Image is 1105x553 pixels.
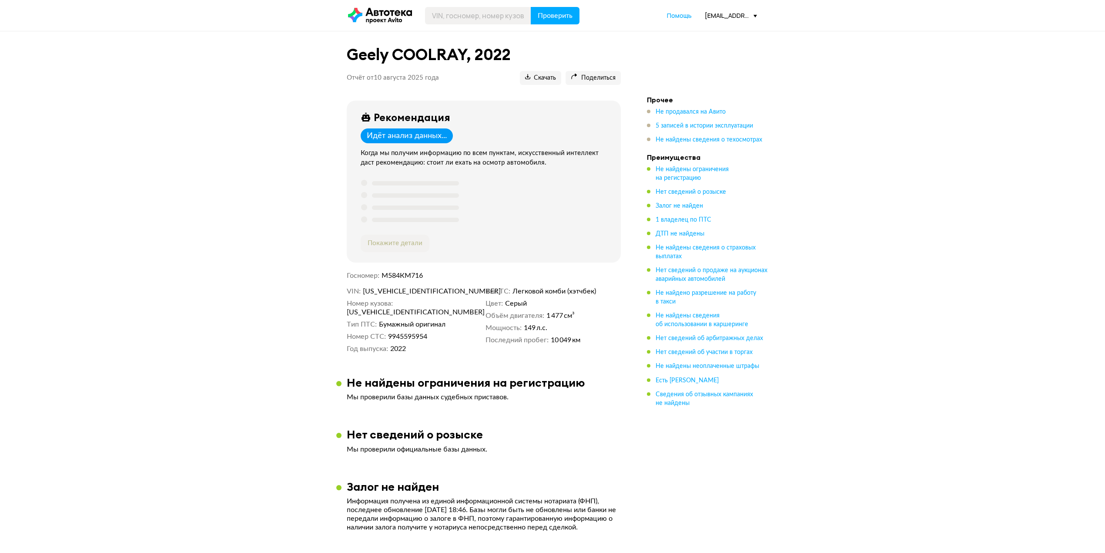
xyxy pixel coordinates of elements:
[656,217,711,223] span: 1 владелец по ПТС
[347,393,621,401] p: Мы проверили базы данных судебных приставов.
[656,109,726,115] span: Не продавался на Авито
[361,235,429,252] button: Покажите детали
[656,123,753,129] span: 5 записей в истории эксплуатации
[656,391,753,406] span: Сведения об отзывных кампаниях не найдены
[647,95,769,104] h4: Прочее
[347,497,621,532] p: Информация получена из единой информационной системы нотариата (ФНП), последнее обновление [DATE]...
[656,203,703,209] span: Залог не найден
[656,231,704,237] span: ДТП не найдены
[347,271,379,280] dt: Госномер
[363,287,463,296] span: [US_VEHICLE_IDENTIFICATION_NUMBER]
[486,324,522,332] dt: Мощность
[486,287,510,296] dt: Тип ТС
[347,287,361,296] dt: VIN
[566,71,621,85] button: Поделиться
[647,153,769,162] h4: Преимущества
[368,240,422,246] span: Покажите детали
[512,287,596,296] span: Легковой комби (хэтчбек)
[505,299,527,308] span: Серый
[656,378,719,384] span: Есть [PERSON_NAME]
[390,344,406,353] span: 2022
[347,299,393,308] dt: Номер кузова
[656,166,729,181] span: Не найдены ограничения на регистрацию
[367,131,447,141] div: Идёт анализ данных...
[520,71,561,85] button: Скачать
[656,363,759,369] span: Не найдены неоплаченные штрафы
[347,376,585,389] h3: Не найдены ограничения на регистрацию
[347,45,621,64] h1: Geely COOLRAY, 2022
[486,336,549,344] dt: Последний пробег
[347,320,377,329] dt: Тип ПТС
[656,267,767,282] span: Нет сведений о продаже на аукционах аварийных автомобилей
[571,74,616,82] span: Поделиться
[347,308,447,317] span: [US_VEHICLE_IDENTIFICATION_NUMBER]
[347,428,483,441] h3: Нет сведений о розыске
[551,336,580,344] span: 10 049 км
[486,299,503,308] dt: Цвет
[531,7,579,24] button: Проверить
[656,349,753,355] span: Нет сведений об участии в торгах
[656,313,748,327] span: Не найдены сведения об использовании в каршеринге
[347,344,388,353] dt: Год выпуска
[347,332,386,341] dt: Номер СТС
[538,12,573,19] span: Проверить
[347,74,439,82] p: Отчёт от 10 августа 2025 года
[656,189,726,195] span: Нет сведений о розыске
[379,320,445,329] span: Бумажный оригинал
[656,335,763,341] span: Нет сведений об арбитражных делах
[388,332,427,341] span: 9945595954
[486,311,544,320] dt: Объём двигателя
[525,74,556,82] span: Скачать
[347,480,439,493] h3: Залог не найден
[546,311,575,320] span: 1 477 см³
[524,324,547,332] span: 149 л.с.
[361,148,610,168] div: Когда мы получим информацию по всем пунктам, искусственный интеллект даст рекомендацию: стоит ли ...
[656,137,762,143] span: Не найдены сведения о техосмотрах
[656,290,756,305] span: Не найдено разрешение на работу в такси
[382,272,423,279] span: М584КМ716
[347,445,621,454] p: Мы проверили официальные базы данных.
[425,7,531,24] input: VIN, госномер, номер кузова
[667,11,692,20] a: Помощь
[656,245,756,260] span: Не найдены сведения о страховых выплатах
[705,11,757,20] div: [EMAIL_ADDRESS][DOMAIN_NAME]
[374,111,450,123] div: Рекомендация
